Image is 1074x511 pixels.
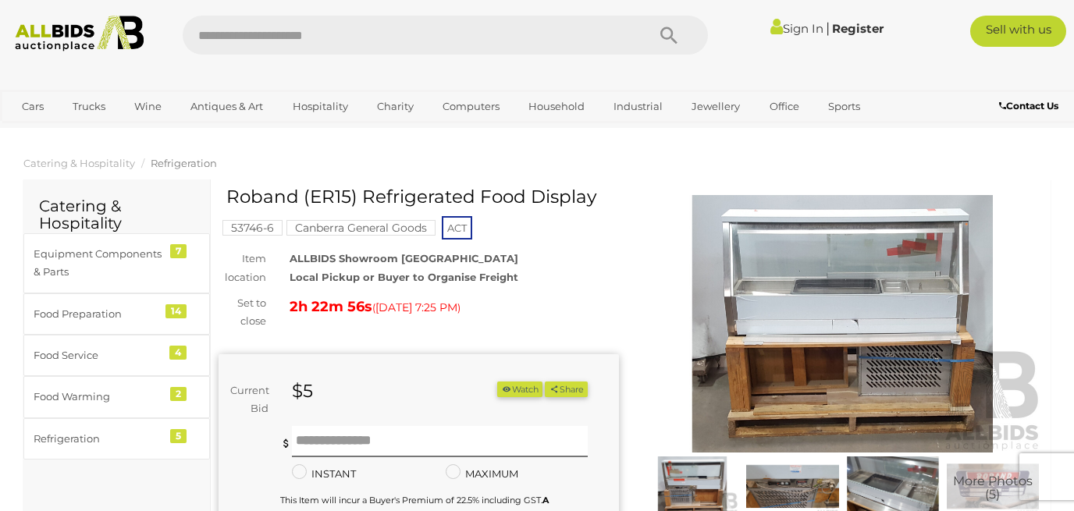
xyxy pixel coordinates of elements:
[34,430,162,448] div: Refrigeration
[497,381,542,398] li: Watch this item
[283,94,358,119] a: Hospitality
[170,429,187,443] div: 5
[180,94,273,119] a: Antiques & Art
[999,98,1062,115] a: Contact Us
[367,94,424,119] a: Charity
[34,346,162,364] div: Food Service
[497,381,542,398] button: Watch
[290,298,372,315] strong: 2h 22m 56s
[759,94,809,119] a: Office
[23,293,210,335] a: Food Preparation 14
[818,94,870,119] a: Sports
[207,294,278,331] div: Set to close
[372,301,461,314] span: ( )
[12,119,143,145] a: [GEOGRAPHIC_DATA]
[222,222,283,234] a: 53746-6
[630,16,708,55] button: Search
[39,197,194,232] h2: Catering & Hospitality
[603,94,673,119] a: Industrial
[23,233,210,293] a: Equipment Components & Parts 7
[832,21,884,36] a: Register
[681,94,750,119] a: Jewellery
[826,20,830,37] span: |
[23,376,210,417] a: Food Warming 2
[169,346,187,360] div: 4
[62,94,116,119] a: Trucks
[286,222,436,234] a: Canberra General Goods
[34,245,162,282] div: Equipment Components & Parts
[518,94,595,119] a: Household
[286,220,436,236] mark: Canberra General Goods
[23,157,135,169] a: Catering & Hospitality
[290,271,518,283] strong: Local Pickup or Buyer to Organise Freight
[170,244,187,258] div: 7
[124,94,172,119] a: Wine
[953,474,1033,502] span: More Photos (5)
[292,465,356,483] label: INSTANT
[970,16,1066,47] a: Sell with us
[207,250,278,286] div: Item location
[12,94,54,119] a: Cars
[642,195,1043,453] img: Roband (ER15) Refrigerated Food Display
[446,465,518,483] label: MAXIMUM
[290,252,518,264] strong: ALLBIDS Showroom [GEOGRAPHIC_DATA]
[432,94,510,119] a: Computers
[165,304,187,318] div: 14
[34,388,162,406] div: Food Warming
[34,305,162,323] div: Food Preparation
[292,380,313,402] strong: $5
[219,381,280,418] div: Current Bid
[23,418,210,460] a: Refrigeration 5
[23,335,210,376] a: Food Service 4
[151,157,217,169] a: Refrigeration
[170,387,187,401] div: 2
[375,300,457,314] span: [DATE] 7:25 PM
[770,21,823,36] a: Sign In
[222,220,283,236] mark: 53746-6
[226,187,615,207] h1: Roband (ER15) Refrigerated Food Display
[999,100,1058,112] b: Contact Us
[545,381,588,398] button: Share
[442,216,472,240] span: ACT
[8,16,151,51] img: Allbids.com.au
